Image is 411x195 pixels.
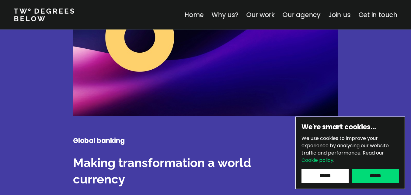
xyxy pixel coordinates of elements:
[301,149,384,164] span: Read our .
[358,10,397,19] a: Get in touch
[328,10,350,19] a: Join us
[211,10,238,19] a: Why us?
[184,10,204,19] a: Home
[301,135,399,164] p: We use cookies to improve your experience by analysing our website traffic and performance.
[73,155,286,187] h3: Making transformation a world currency
[301,123,399,132] h6: We're smart cookies…
[301,157,333,164] a: Cookie policy
[246,10,274,19] a: Our work
[73,136,286,145] h4: Global banking
[282,10,320,19] a: Our agency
